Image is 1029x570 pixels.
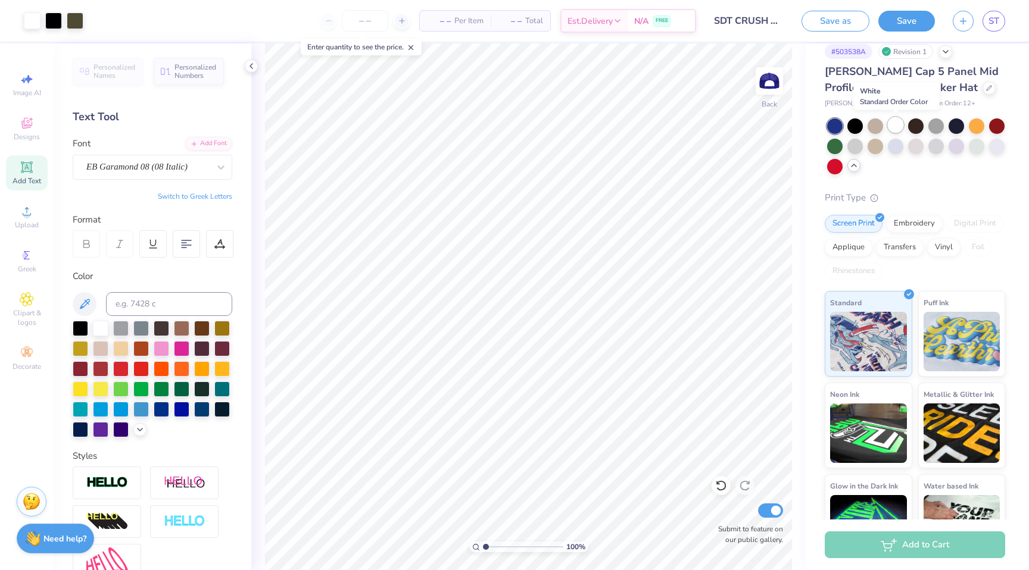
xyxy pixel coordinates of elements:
div: Add Font [185,137,232,151]
button: Save [878,11,935,32]
a: ST [983,11,1005,32]
img: Neon Ink [830,403,907,463]
button: Save as [802,11,869,32]
span: Neon Ink [830,388,859,400]
span: Minimum Order: 12 + [916,99,975,109]
div: Print Type [825,191,1005,205]
div: Applique [825,239,872,256]
span: Per Item [454,15,484,27]
img: Glow in the Dark Ink [830,495,907,555]
div: Rhinestones [825,262,883,280]
span: Standard Order Color [860,97,928,107]
div: Foil [964,239,992,256]
img: Water based Ink [924,495,1000,555]
span: Upload [15,220,39,230]
span: Total [525,15,543,27]
span: Add Text [13,176,41,186]
img: Stroke [86,476,128,490]
span: ST [989,14,999,28]
div: White [853,83,940,110]
label: Font [73,137,91,151]
div: Text Tool [73,109,232,125]
span: – – [498,15,522,27]
span: Metallic & Glitter Ink [924,388,994,400]
div: Enter quantity to see the price. [301,39,422,55]
div: Transfers [876,239,924,256]
div: Revision 1 [878,44,933,59]
div: Color [73,270,232,283]
span: Decorate [13,362,41,371]
input: Untitled Design [705,9,793,33]
span: Designs [14,132,40,142]
img: Metallic & Glitter Ink [924,403,1000,463]
strong: Need help? [43,533,86,544]
img: Standard [830,312,907,371]
label: Submit to feature on our public gallery. [712,524,783,545]
div: # 503538A [825,44,872,59]
span: Personalized Names [93,63,136,80]
span: Standard [830,296,862,309]
img: Back [757,69,781,93]
img: 3d Illusion [86,512,128,531]
div: Embroidery [886,215,943,233]
span: Water based Ink [924,480,978,492]
span: [PERSON_NAME] [825,99,876,109]
div: Back [762,99,777,109]
span: Clipart & logos [6,308,48,327]
span: Image AI [13,88,41,98]
div: Vinyl [927,239,961,256]
img: Shadow [164,475,205,490]
div: Format [73,213,233,227]
span: Puff Ink [924,296,949,309]
div: Digital Print [946,215,1004,233]
button: Switch to Greek Letters [158,192,232,201]
span: Est. Delivery [567,15,613,27]
div: Screen Print [825,215,883,233]
span: Personalized Numbers [174,63,217,80]
img: Puff Ink [924,312,1000,371]
span: 100 % [566,541,585,552]
img: Negative Space [164,515,205,528]
span: Glow in the Dark Ink [830,480,898,492]
div: Styles [73,449,232,463]
span: Greek [18,264,36,274]
input: e.g. 7428 c [106,292,232,316]
span: N/A [634,15,648,27]
span: – – [427,15,451,27]
span: FREE [656,17,668,25]
span: [PERSON_NAME] Cap 5 Panel Mid Profile Mesh Back Trucker Hat [825,64,999,95]
input: – – [342,10,388,32]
